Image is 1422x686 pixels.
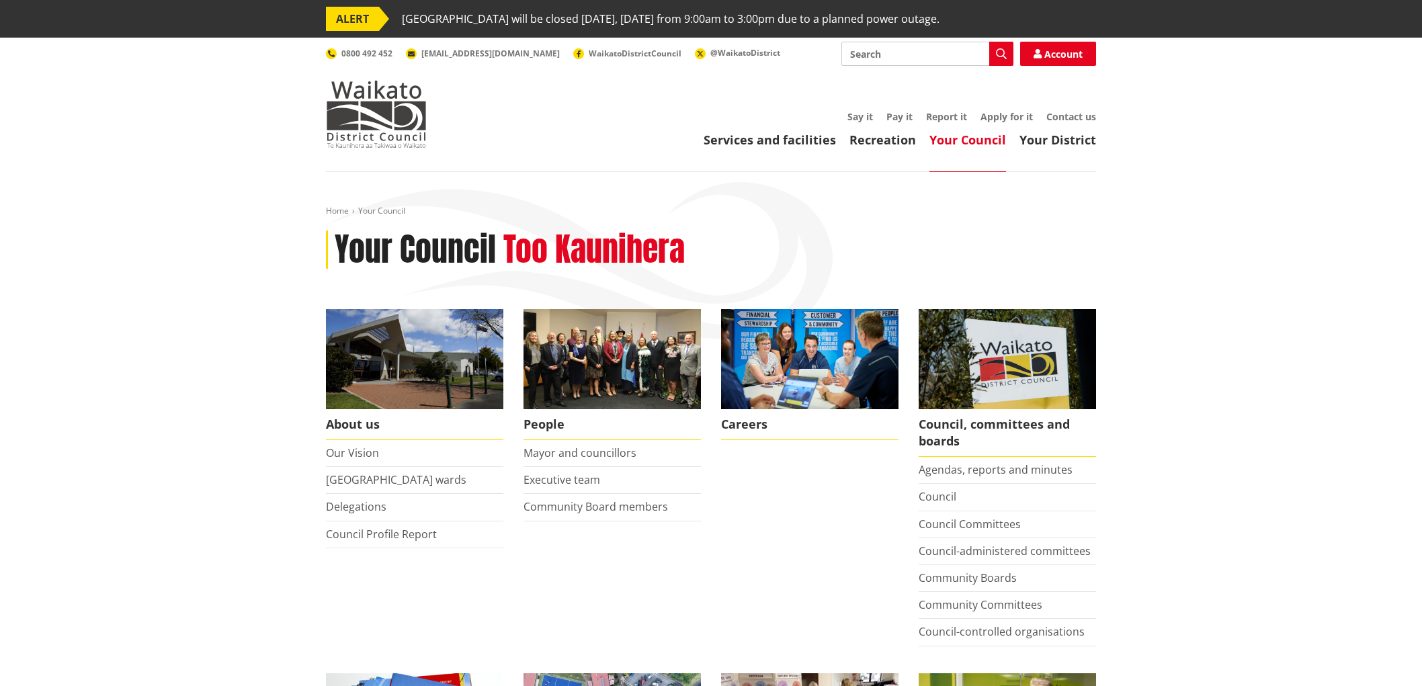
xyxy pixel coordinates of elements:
span: About us [326,409,503,440]
a: Your Council [929,132,1006,148]
span: [GEOGRAPHIC_DATA] will be closed [DATE], [DATE] from 9:00am to 3:00pm due to a planned power outage. [402,7,939,31]
a: Agendas, reports and minutes [919,462,1073,477]
a: Waikato-District-Council-sign Council, committees and boards [919,309,1096,457]
img: Office staff in meeting - Career page [721,309,898,409]
span: Your Council [358,205,405,216]
a: @WaikatoDistrict [695,47,780,58]
h2: Too Kaunihera [503,230,685,269]
a: Pay it [886,110,913,123]
a: Your District [1019,132,1096,148]
img: Waikato-District-Council-sign [919,309,1096,409]
a: Contact us [1046,110,1096,123]
a: [EMAIL_ADDRESS][DOMAIN_NAME] [406,48,560,59]
a: Apply for it [980,110,1033,123]
a: Report it [926,110,967,123]
a: Say it [847,110,873,123]
input: Search input [841,42,1013,66]
nav: breadcrumb [326,206,1096,217]
a: WDC Building 0015 About us [326,309,503,440]
span: Council, committees and boards [919,409,1096,457]
a: Home [326,205,349,216]
a: Council-controlled organisations [919,624,1085,639]
a: Careers [721,309,898,440]
a: Account [1020,42,1096,66]
a: Recreation [849,132,916,148]
a: Our Vision [326,445,379,460]
a: Delegations [326,499,386,514]
a: Council Profile Report [326,527,437,542]
span: [EMAIL_ADDRESS][DOMAIN_NAME] [421,48,560,59]
span: 0800 492 452 [341,48,392,59]
h1: Your Council [335,230,496,269]
a: 0800 492 452 [326,48,392,59]
span: WaikatoDistrictCouncil [589,48,681,59]
a: Council-administered committees [919,544,1091,558]
img: WDC Building 0015 [326,309,503,409]
a: Council [919,489,956,504]
a: Community Boards [919,570,1017,585]
a: Council Committees [919,517,1021,531]
a: WaikatoDistrictCouncil [573,48,681,59]
span: @WaikatoDistrict [710,47,780,58]
span: Careers [721,409,898,440]
a: Community Committees [919,597,1042,612]
a: 2022 Council People [524,309,701,440]
a: Services and facilities [704,132,836,148]
a: Mayor and councillors [524,445,636,460]
a: Executive team [524,472,600,487]
img: Waikato District Council - Te Kaunihera aa Takiwaa o Waikato [326,81,427,148]
a: Community Board members [524,499,668,514]
span: People [524,409,701,440]
img: 2022 Council [524,309,701,409]
a: [GEOGRAPHIC_DATA] wards [326,472,466,487]
span: ALERT [326,7,379,31]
